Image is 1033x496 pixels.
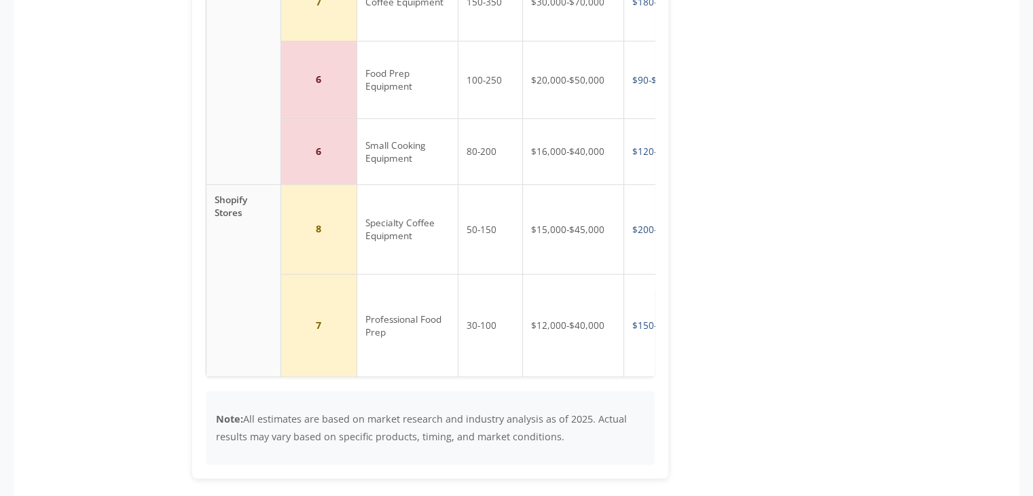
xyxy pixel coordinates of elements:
[280,119,357,185] td: 6
[357,119,458,185] td: Small Cooking Equipment
[280,184,357,274] td: 8
[623,41,695,119] td: $90-$500
[458,41,522,119] td: 100-250
[357,184,458,274] td: Specialty Coffee Equipment
[458,119,522,185] td: 80-200
[522,184,623,274] td: $15,000-$45,000
[623,274,695,376] td: $150-$2,000
[522,119,623,185] td: $16,000-$40,000
[623,184,695,274] td: $200-$1,500
[623,119,695,185] td: $120-$900
[280,41,357,119] td: 6
[522,274,623,376] td: $12,000-$40,000
[357,274,458,376] td: Professional Food Prep
[216,410,645,444] p: All estimates are based on market research and industry analysis as of 2025. Actual results may v...
[458,274,522,376] td: 30-100
[206,184,280,376] td: Shopify Stores
[280,274,357,376] td: 7
[458,184,522,274] td: 50-150
[357,41,458,119] td: Food Prep Equipment
[216,412,243,425] strong: Note:
[522,41,623,119] td: $20,000-$50,000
